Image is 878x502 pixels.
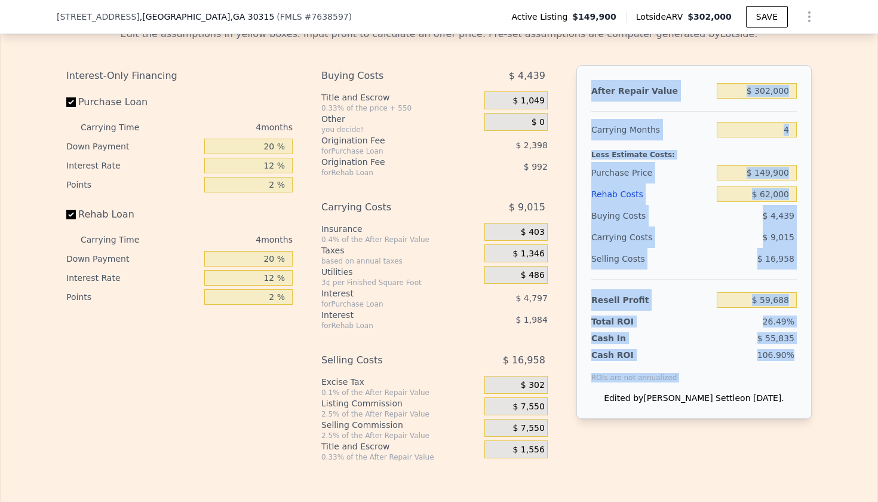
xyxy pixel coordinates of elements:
[66,204,199,225] label: Rehab Loan
[66,249,199,268] div: Down Payment
[515,140,547,150] span: $ 2,398
[57,11,140,23] span: [STREET_ADDRESS]
[66,137,199,156] div: Down Payment
[515,315,547,325] span: $ 1,984
[321,223,480,235] div: Insurance
[163,118,293,137] div: 4 months
[321,409,480,419] div: 2.5% of the After Repair Value
[321,134,455,146] div: Origination Fee
[321,113,480,125] div: Other
[512,96,544,106] span: $ 1,049
[66,210,76,219] input: Rehab Loan
[321,91,480,103] div: Title and Escrow
[591,392,797,404] div: Edited by [PERSON_NAME] Settle on [DATE].
[509,197,545,218] span: $ 9,015
[321,244,480,256] div: Taxes
[757,254,794,264] span: $ 16,958
[591,332,666,344] div: Cash In
[512,445,544,455] span: $ 1,556
[81,118,158,137] div: Carrying Time
[512,423,544,434] span: $ 7,550
[163,230,293,249] div: 4 months
[321,376,480,388] div: Excise Tax
[321,452,480,462] div: 0.33% of the After Repair Value
[321,388,480,397] div: 0.1% of the After Repair Value
[687,12,732,22] span: $302,000
[591,248,712,270] div: Selling Costs
[321,256,480,266] div: based on annual taxes
[521,227,545,238] span: $ 403
[140,11,275,23] span: , [GEOGRAPHIC_DATA]
[321,156,455,168] div: Origination Fee
[591,80,712,102] div: After Repair Value
[321,168,455,177] div: for Rehab Loan
[511,11,572,23] span: Active Listing
[591,289,712,311] div: Resell Profit
[66,175,199,194] div: Points
[321,397,480,409] div: Listing Commission
[591,119,712,140] div: Carrying Months
[591,162,712,183] div: Purchase Price
[509,65,545,87] span: $ 4,439
[763,232,794,242] span: $ 9,015
[746,6,788,27] button: SAVE
[763,317,794,326] span: 26.49%
[81,230,158,249] div: Carrying Time
[532,117,545,128] span: $ 0
[321,287,455,299] div: Interest
[321,309,455,321] div: Interest
[757,350,794,360] span: 106.90%
[321,146,455,156] div: for Purchase Loan
[515,293,547,303] span: $ 4,797
[512,249,544,259] span: $ 1,346
[591,361,677,382] div: ROIs are not annualized
[321,125,480,134] div: you decide!
[66,287,199,307] div: Points
[66,27,812,41] div: Edit the assumptions in yellow boxes. Input profit to calculate an offer price. Pre-set assumptio...
[230,12,274,22] span: , GA 30315
[763,211,794,221] span: $ 4,439
[321,266,480,278] div: Utilities
[512,402,544,412] span: $ 7,550
[66,268,199,287] div: Interest Rate
[321,235,480,244] div: 0.4% of the After Repair Value
[321,278,480,287] div: 3¢ per Finished Square Foot
[521,380,545,391] span: $ 302
[503,350,545,371] span: $ 16,958
[305,12,349,22] span: # 7638597
[321,431,480,440] div: 2.5% of the After Repair Value
[66,97,76,107] input: Purchase Loan
[321,299,455,309] div: for Purchase Loan
[591,205,712,226] div: Buying Costs
[636,11,687,23] span: Lotside ARV
[66,65,293,87] div: Interest-Only Financing
[321,103,480,113] div: 0.33% of the price + 550
[524,162,548,172] span: $ 992
[572,11,616,23] span: $149,900
[280,12,302,22] span: FMLS
[321,197,455,218] div: Carrying Costs
[521,270,545,281] span: $ 486
[277,11,352,23] div: ( )
[66,91,199,113] label: Purchase Loan
[591,140,797,162] div: Less Estimate Costs:
[321,419,480,431] div: Selling Commission
[321,350,455,371] div: Selling Costs
[321,440,480,452] div: Title and Escrow
[797,5,821,29] button: Show Options
[591,183,712,205] div: Rehab Costs
[66,156,199,175] div: Interest Rate
[321,321,455,330] div: for Rehab Loan
[321,65,455,87] div: Buying Costs
[591,349,677,361] div: Cash ROI
[757,333,794,343] span: $ 55,835
[591,316,666,327] div: Total ROI
[591,226,666,248] div: Carrying Costs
